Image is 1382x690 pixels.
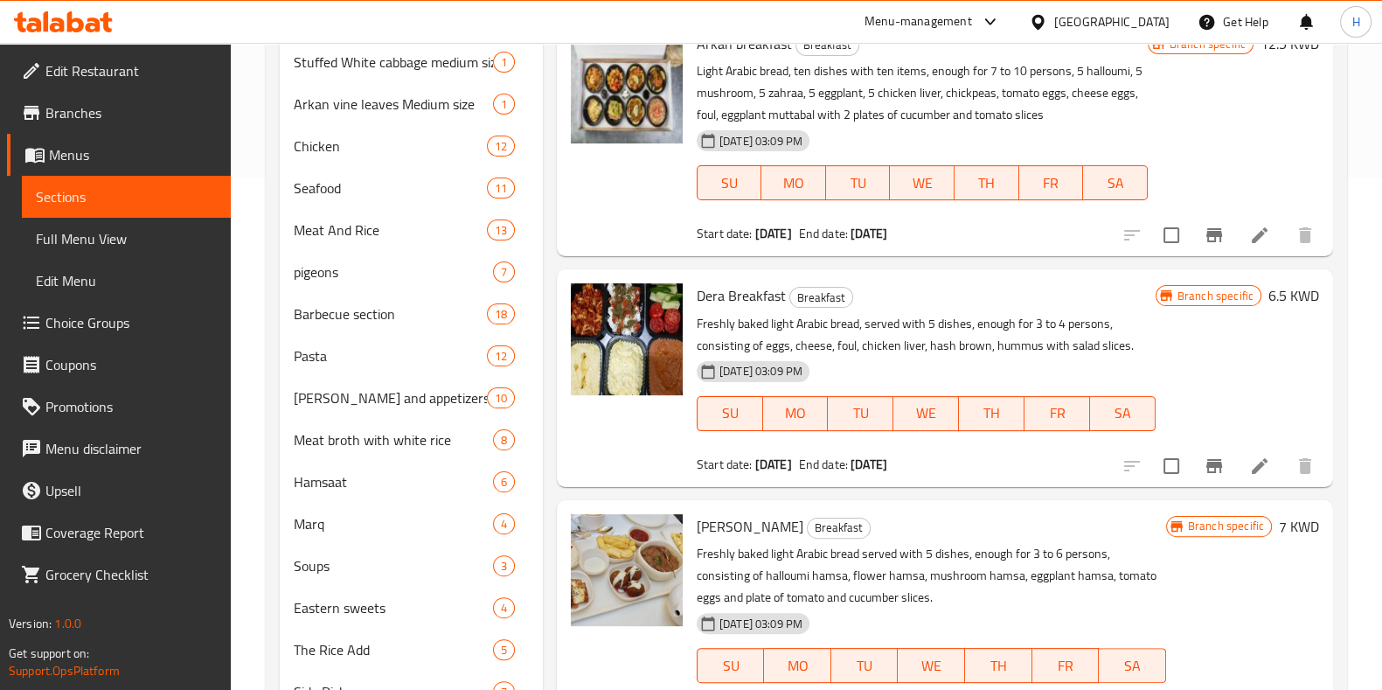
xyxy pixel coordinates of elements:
span: 10 [488,390,514,407]
span: 1 [494,96,514,113]
div: items [487,303,515,324]
span: 1 [494,54,514,71]
div: Stuffed White cabbage medium size [294,52,493,73]
a: Edit menu item [1249,225,1270,246]
span: 18 [488,306,514,323]
span: SU [705,171,754,196]
button: Branch-specific-item [1193,214,1235,256]
button: WE [890,165,955,200]
button: delete [1284,445,1326,487]
span: Full Menu View [36,228,217,249]
span: SA [1106,653,1159,679]
div: Seafood [294,178,487,199]
div: The Rice Add [294,639,493,660]
span: End date: [799,453,848,476]
p: Freshly baked light Arabic bread, served with 5 dishes, enough for 3 to 4 persons, consisting of ... [697,313,1156,357]
span: Coupons [45,354,217,375]
span: 7 [494,264,514,281]
span: 6 [494,474,514,491]
button: MO [761,165,826,200]
div: Chicken [294,136,487,157]
h6: 12.5 KWD [1260,31,1319,56]
span: Breakfast [796,35,858,55]
span: 8 [494,432,514,449]
div: pigeons [294,261,493,282]
button: TU [831,648,899,683]
a: Coupons [7,344,231,386]
span: TU [833,171,884,196]
button: Branch-specific-item [1193,445,1235,487]
button: SU [697,396,763,431]
a: Edit Menu [22,260,231,302]
span: Soups [294,555,493,576]
b: [DATE] [851,222,887,245]
img: Dera Breakfast [571,283,683,395]
a: Menu disclaimer [7,428,231,470]
p: Freshly baked light Arabic bread served with 5 dishes, enough for 3 to 6 persons, consisting of h... [697,543,1166,609]
button: SA [1083,165,1148,200]
div: The Rice Add5 [280,629,543,671]
h6: 6.5 KWD [1268,283,1319,308]
p: Light Arabic bread, ten dishes with ten items, enough for 7 to 10 persons, 5 halloumi, 5 mushroom... [697,60,1148,126]
span: [DATE] 03:09 PM [712,133,809,150]
span: Menus [49,144,217,165]
button: SU [697,165,761,200]
span: Marq [294,513,493,534]
span: MO [770,401,822,426]
span: Dera Breakfast [697,282,786,309]
div: Stuffed White cabbage medium size1 [280,41,543,83]
div: items [487,387,515,408]
div: Breakfast [795,35,859,56]
span: Branches [45,102,217,123]
button: WE [893,396,959,431]
span: Barbecue section [294,303,487,324]
button: MO [763,396,829,431]
div: Cobbs and appetizers [294,387,487,408]
span: Upsell [45,480,217,501]
span: Eastern sweets [294,597,493,618]
span: Hamsaat [294,471,493,492]
span: 11 [488,180,514,197]
span: Branch specific [1181,518,1271,534]
span: MO [771,653,824,679]
span: FR [1026,171,1077,196]
span: Branch specific [1170,288,1260,304]
div: Eastern sweets4 [280,587,543,629]
div: items [493,555,515,576]
button: TH [965,648,1032,683]
span: Pasta [294,345,487,366]
div: items [493,471,515,492]
div: [PERSON_NAME] and appetizers10 [280,377,543,419]
span: 3 [494,558,514,575]
span: Breakfast [808,518,870,538]
div: Pasta12 [280,335,543,377]
span: FR [1031,401,1083,426]
span: Breakfast [790,288,852,308]
b: [DATE] [755,453,792,476]
div: Chicken12 [280,125,543,167]
span: Promotions [45,396,217,417]
b: [DATE] [851,453,887,476]
span: SA [1097,401,1149,426]
span: TH [972,653,1025,679]
span: Grocery Checklist [45,564,217,585]
button: SA [1099,648,1166,683]
span: Get support on: [9,642,89,665]
div: Barbecue section18 [280,293,543,335]
div: Seafood11 [280,167,543,209]
span: Sections [36,186,217,207]
div: Menu-management [865,11,972,32]
div: pigeons7 [280,251,543,293]
button: SU [697,648,764,683]
span: TH [962,171,1012,196]
button: delete [1284,214,1326,256]
a: Edit menu item [1249,456,1270,477]
span: TH [966,401,1017,426]
div: Meat broth with white rice [294,429,493,450]
span: Arkan vine leaves Medium size [294,94,493,115]
a: Support.OpsPlatform [9,659,120,682]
